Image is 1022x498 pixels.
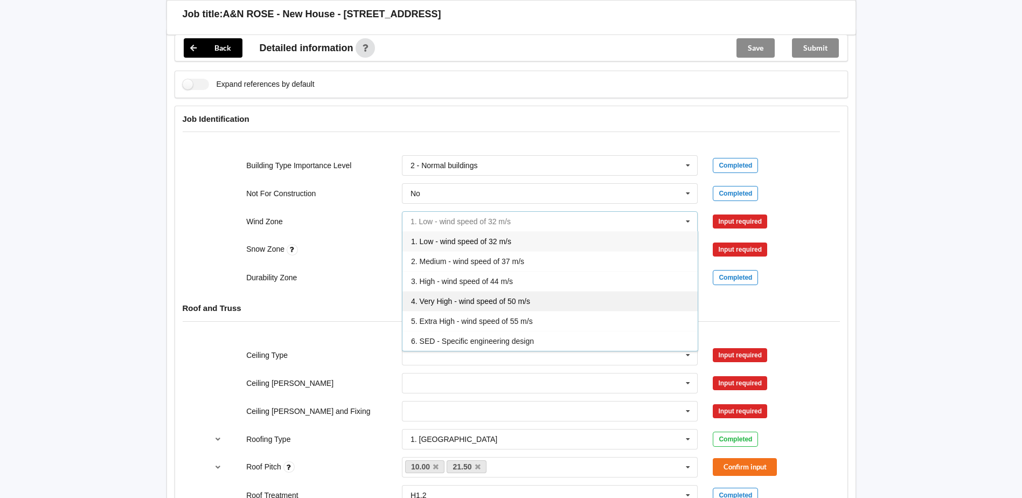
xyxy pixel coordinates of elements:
[713,158,758,173] div: Completed
[411,317,533,326] span: 5. Extra High - wind speed of 55 m/s
[183,303,840,313] h4: Roof and Truss
[183,8,223,20] h3: Job title:
[411,277,513,286] span: 3. High - wind speed of 44 m/s
[713,404,767,418] div: Input required
[246,462,283,471] label: Roof Pitch
[246,161,351,170] label: Building Type Importance Level
[405,460,445,473] a: 10.00
[223,8,441,20] h3: A&N ROSE - New House - [STREET_ADDRESS]
[246,189,316,198] label: Not For Construction
[713,186,758,201] div: Completed
[246,379,333,388] label: Ceiling [PERSON_NAME]
[207,458,228,477] button: reference-toggle
[713,432,758,447] div: Completed
[713,243,767,257] div: Input required
[184,38,242,58] button: Back
[183,114,840,124] h4: Job Identification
[246,217,283,226] label: Wind Zone
[246,407,370,416] label: Ceiling [PERSON_NAME] and Fixing
[246,435,290,444] label: Roofing Type
[411,190,420,197] div: No
[207,430,228,449] button: reference-toggle
[411,237,511,246] span: 1. Low - wind speed of 32 m/s
[183,79,315,90] label: Expand references by default
[411,435,497,443] div: 1. [GEOGRAPHIC_DATA]
[246,351,288,359] label: Ceiling Type
[713,376,767,390] div: Input required
[713,215,767,229] div: Input required
[411,297,530,306] span: 4. Very High - wind speed of 50 m/s
[246,273,297,282] label: Durability Zone
[713,458,777,476] button: Confirm input
[713,270,758,285] div: Completed
[713,348,767,362] div: Input required
[447,460,486,473] a: 21.50
[260,43,353,53] span: Detailed information
[411,337,534,345] span: 6. SED - Specific engineering design
[411,257,524,266] span: 2. Medium - wind speed of 37 m/s
[411,162,478,169] div: 2 - Normal buildings
[246,245,287,253] label: Snow Zone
